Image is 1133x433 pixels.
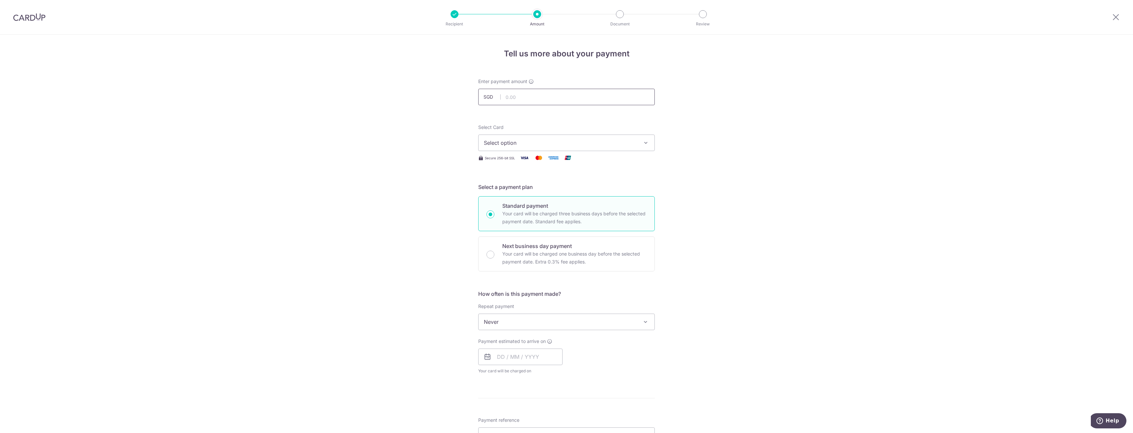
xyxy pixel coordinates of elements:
h5: Select a payment plan [478,183,655,191]
span: translation missing: en.payables.payment_networks.credit_card.summary.labels.select_card [478,124,504,130]
h5: How often is this payment made? [478,290,655,298]
h4: Tell us more about your payment [478,48,655,60]
p: Review [678,21,727,27]
span: Secure 256-bit SSL [485,155,515,161]
img: Visa [518,154,531,162]
p: Next business day payment [502,242,647,250]
p: Your card will be charged three business days before the selected payment date. Standard fee appl... [502,210,647,226]
img: Union Pay [561,154,574,162]
p: Document [595,21,644,27]
span: Never [479,314,654,330]
span: SGD [484,94,501,100]
span: Select option [484,139,637,147]
input: DD / MM / YYYY [478,349,563,365]
p: Amount [513,21,562,27]
span: Payment estimated to arrive on [478,338,546,345]
p: Your card will be charged one business day before the selected payment date. Extra 0.3% fee applies. [502,250,647,266]
p: Standard payment [502,202,647,210]
p: Recipient [430,21,479,27]
label: Repeat payment [478,303,514,310]
iframe: Opens a widget where you can find more information [1091,413,1126,430]
button: Select option [478,135,655,151]
span: Never [478,314,655,330]
span: Payment reference [478,417,519,423]
input: 0.00 [478,89,655,105]
img: American Express [547,154,560,162]
img: CardUp [13,13,45,21]
span: Enter payment amount [478,78,527,85]
span: Your card will be charged on [478,368,563,374]
img: Mastercard [532,154,545,162]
